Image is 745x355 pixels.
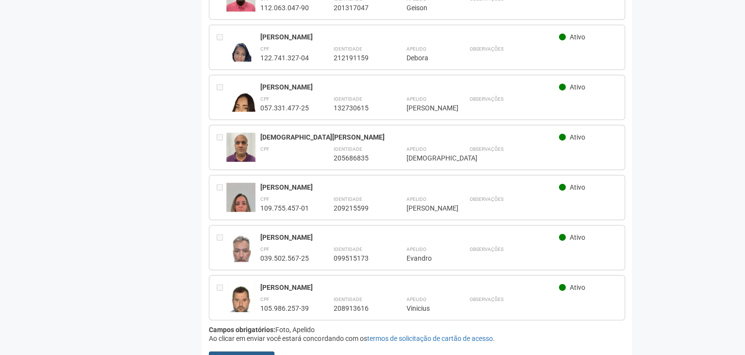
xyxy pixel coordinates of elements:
[333,46,362,52] strong: Identidade
[406,104,445,112] div: [PERSON_NAME]
[260,247,270,252] strong: CPF
[226,33,255,85] img: user.jpg
[333,304,382,313] div: 208913616
[333,53,382,62] div: 212191159
[260,33,559,41] div: [PERSON_NAME]
[260,146,270,152] strong: CPF
[333,96,362,102] strong: Identidade
[469,247,503,252] strong: Observações
[570,284,585,291] span: Ativo
[217,133,226,162] div: Entre em contato com a Aministração para solicitar o cancelamento ou 2a via
[260,304,309,313] div: 105.986.257-39
[260,297,270,302] strong: CPF
[217,183,226,213] div: Entre em contato com a Aministração para solicitar o cancelamento ou 2a via
[469,46,503,52] strong: Observações
[226,83,255,135] img: user.jpg
[209,326,275,334] strong: Campos obrigatórios:
[260,133,559,142] div: [DEMOGRAPHIC_DATA][PERSON_NAME]
[217,233,226,263] div: Entre em contato com a Aministração para solicitar o cancelamento ou 2a via
[333,196,362,202] strong: Identidade
[406,46,426,52] strong: Apelido
[570,133,585,141] span: Ativo
[260,196,270,202] strong: CPF
[260,233,559,242] div: [PERSON_NAME]
[570,33,585,41] span: Ativo
[406,247,426,252] strong: Apelido
[260,83,559,91] div: [PERSON_NAME]
[406,196,426,202] strong: Apelido
[469,297,503,302] strong: Observações
[260,204,309,213] div: 109.755.457-01
[217,33,226,62] div: Entre em contato com a Aministração para solicitar o cancelamento ou 2a via
[260,53,309,62] div: 122.741.327-04
[217,83,226,112] div: Entre em contato com a Aministração para solicitar o cancelamento ou 2a via
[406,304,445,313] div: Vinicius
[226,133,255,172] img: user.jpg
[469,96,503,102] strong: Observações
[260,46,270,52] strong: CPF
[333,3,382,12] div: 201317047
[570,183,585,191] span: Ativo
[260,254,309,263] div: 039.502.567-25
[260,96,270,102] strong: CPF
[226,183,255,235] img: user.jpg
[333,146,362,152] strong: Identidade
[260,283,559,292] div: [PERSON_NAME]
[469,196,503,202] strong: Observações
[209,334,625,343] div: Ao clicar em enviar você estará concordando com os .
[406,297,426,302] strong: Apelido
[333,297,362,302] strong: Identidade
[260,104,309,112] div: 057.331.477-25
[367,335,492,342] a: termos de solicitação de cartão de acesso
[333,254,382,263] div: 099515173
[260,183,559,192] div: [PERSON_NAME]
[406,154,445,162] div: [DEMOGRAPHIC_DATA]
[406,146,426,152] strong: Apelido
[217,283,226,313] div: Entre em contato com a Aministração para solicitar o cancelamento ou 2a via
[226,233,255,274] img: user.jpg
[333,104,382,112] div: 132730615
[333,154,382,162] div: 205686835
[209,325,625,334] div: Foto, Apelido
[406,3,445,12] div: Geison
[406,254,445,263] div: Evandro
[406,96,426,102] strong: Apelido
[570,83,585,91] span: Ativo
[333,204,382,213] div: 209215599
[406,53,445,62] div: Debora
[260,3,309,12] div: 112.063.047-90
[570,233,585,241] span: Ativo
[226,283,255,322] img: user.jpg
[333,247,362,252] strong: Identidade
[469,146,503,152] strong: Observações
[406,204,445,213] div: [PERSON_NAME]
